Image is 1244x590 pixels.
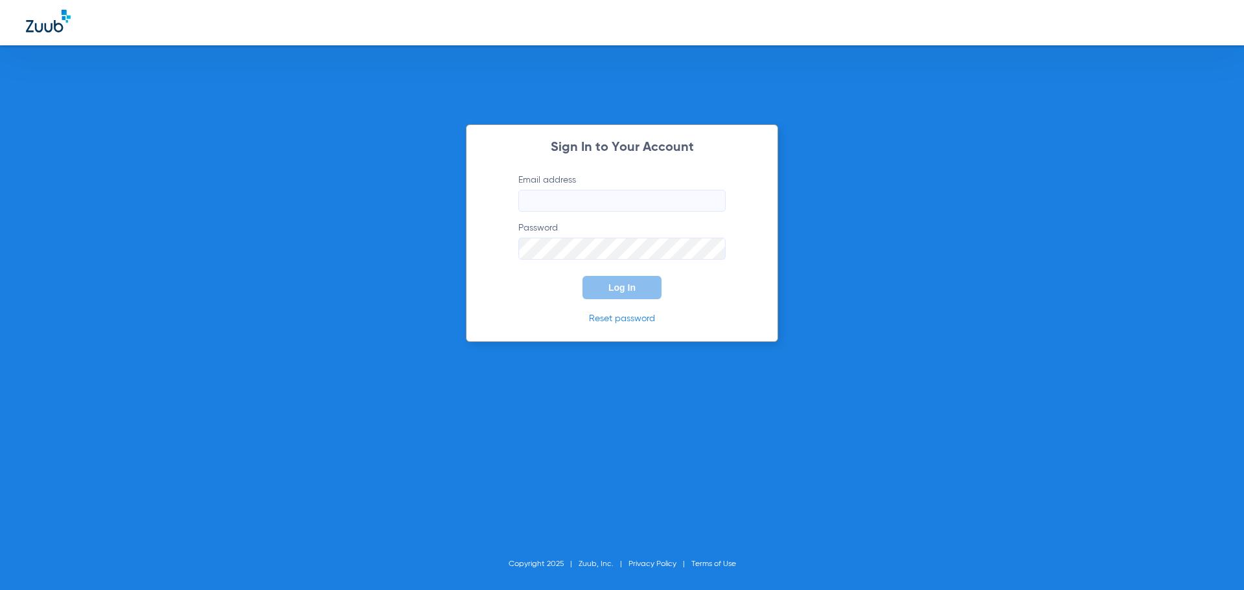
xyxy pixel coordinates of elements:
a: Terms of Use [691,560,736,568]
label: Password [518,221,726,260]
input: Email address [518,190,726,212]
span: Log In [608,282,636,293]
h2: Sign In to Your Account [499,141,745,154]
button: Log In [582,276,662,299]
label: Email address [518,174,726,212]
li: Zuub, Inc. [579,558,628,571]
a: Reset password [589,314,655,323]
a: Privacy Policy [628,560,676,568]
img: Zuub Logo [26,10,71,32]
li: Copyright 2025 [509,558,579,571]
input: Password [518,238,726,260]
